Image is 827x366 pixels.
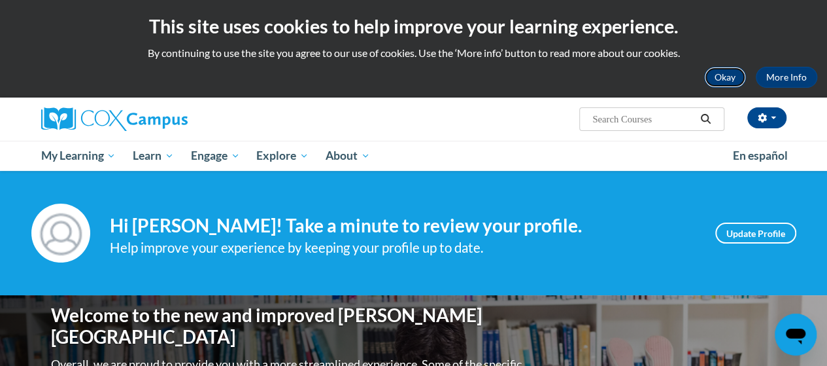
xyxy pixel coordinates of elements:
[133,148,174,164] span: Learn
[715,223,796,244] a: Update Profile
[124,141,182,171] a: Learn
[704,67,746,88] button: Okay
[41,107,277,131] a: Cox Campus
[256,148,309,164] span: Explore
[51,304,525,348] h1: Welcome to the new and improved [PERSON_NAME][GEOGRAPHIC_DATA]
[724,142,796,170] a: En español
[10,46,817,60] p: By continuing to use the site you agree to our use of cookies. Use the ‘More info’ button to read...
[10,13,817,39] h2: This site uses cookies to help improve your learning experience.
[41,107,188,131] img: Cox Campus
[317,141,379,171] a: About
[31,141,796,171] div: Main menu
[775,314,817,356] iframe: Button to launch messaging window
[733,149,788,162] span: En español
[182,141,248,171] a: Engage
[696,111,715,127] button: Search
[33,141,125,171] a: My Learning
[191,148,240,164] span: Engage
[591,111,696,127] input: Search Courses
[747,107,786,128] button: Account Settings
[110,237,696,259] div: Help improve your experience by keeping your profile up to date.
[41,148,116,164] span: My Learning
[31,204,90,263] img: Profile Image
[326,148,370,164] span: About
[110,215,696,237] h4: Hi [PERSON_NAME]! Take a minute to review your profile.
[248,141,317,171] a: Explore
[756,67,817,88] a: More Info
